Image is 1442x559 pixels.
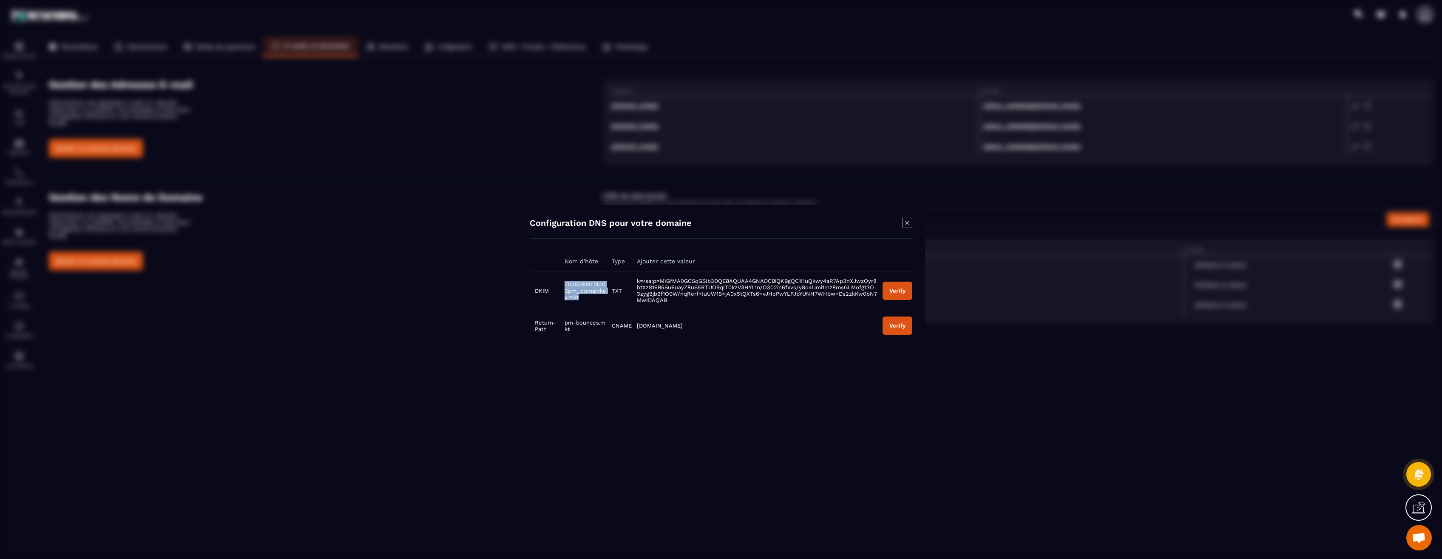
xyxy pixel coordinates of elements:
h4: Configuration DNS pour votre domaine [530,218,692,230]
span: k=rsa;p=MIGfMA0GCSqGSIb3DQEBAQUAA4GNADCBiQKBgQC1I1uQkwy4aR7Ap3nXJwzOyr8btXzS16B5Su6uayZ8uS5RTUO9q... [637,278,877,303]
td: CNAME [607,310,632,342]
span: pm-bounces.mkt [565,319,605,332]
td: Return-Path [530,310,559,342]
button: Verify [883,282,912,300]
th: Ajouter cette valeur [632,251,877,271]
td: DKIM [530,271,559,310]
td: TXT [607,271,632,310]
div: Verify [889,288,906,294]
span: 20250819174203pm._domainkey.mkt [565,281,606,300]
th: Type [607,251,632,271]
div: Verify [889,322,906,329]
div: Ouvrir le chat [1406,525,1432,550]
th: Nom d'hôte [559,251,607,271]
span: [DOMAIN_NAME] [637,322,683,329]
button: Verify [883,317,912,335]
